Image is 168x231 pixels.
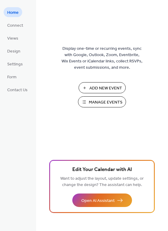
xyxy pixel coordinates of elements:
span: Form [7,74,16,80]
a: Views [4,33,22,43]
button: Open AI Assistant [72,193,132,207]
a: Home [4,7,22,17]
a: Settings [4,59,26,69]
span: Edit Your Calendar with AI [72,166,132,174]
span: Open AI Assistant [81,198,115,204]
span: Add New Event [89,85,122,91]
span: Design [7,48,20,55]
span: Views [7,35,18,42]
a: Design [4,46,24,56]
a: Connect [4,20,27,30]
a: Form [4,72,20,82]
button: Manage Events [78,96,126,107]
button: Add New Event [79,82,126,93]
span: Home [7,10,19,16]
span: Want to adjust the layout, update settings, or change the design? The assistant can help. [60,175,144,189]
span: Contact Us [7,87,28,93]
span: Settings [7,61,23,67]
span: Display one-time or recurring events, sync with Google, Outlook, Zoom, Eventbrite, Wix Events or ... [61,46,142,71]
span: Connect [7,22,23,29]
span: Manage Events [89,99,122,106]
a: Contact Us [4,85,31,94]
